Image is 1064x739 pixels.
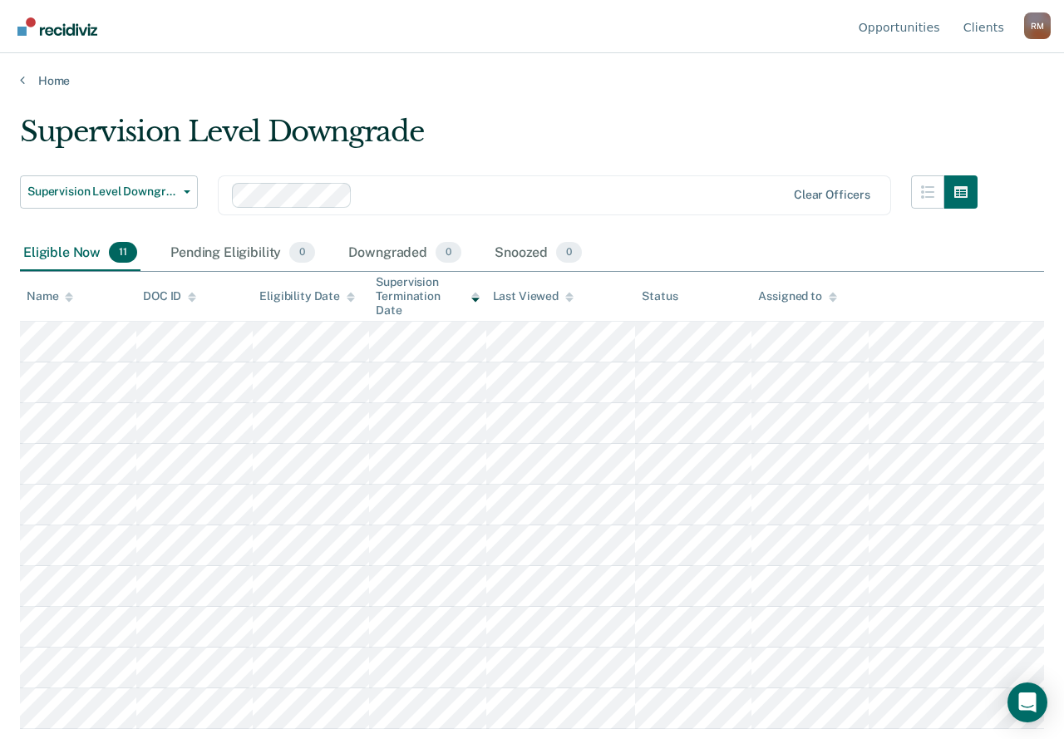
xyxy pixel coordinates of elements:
[758,289,836,303] div: Assigned to
[493,289,574,303] div: Last Viewed
[1007,682,1047,722] div: Open Intercom Messenger
[17,17,97,36] img: Recidiviz
[20,235,140,272] div: Eligible Now11
[1024,12,1051,39] div: R M
[143,289,196,303] div: DOC ID
[20,115,978,162] div: Supervision Level Downgrade
[167,235,318,272] div: Pending Eligibility0
[642,289,677,303] div: Status
[1024,12,1051,39] button: Profile dropdown button
[259,289,355,303] div: Eligibility Date
[491,235,585,272] div: Snoozed0
[345,235,465,272] div: Downgraded0
[289,242,315,264] span: 0
[794,188,870,202] div: Clear officers
[376,275,479,317] div: Supervision Termination Date
[556,242,582,264] span: 0
[27,185,177,199] span: Supervision Level Downgrade
[436,242,461,264] span: 0
[109,242,137,264] span: 11
[20,175,198,209] button: Supervision Level Downgrade
[20,73,1044,88] a: Home
[27,289,73,303] div: Name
